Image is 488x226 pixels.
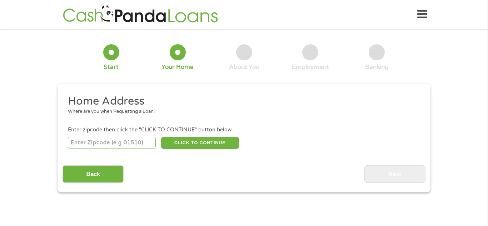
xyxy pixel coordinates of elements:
[161,137,239,149] button: CLICK TO CONTINUE
[68,126,420,134] div: Enter zipcode then click the "CLICK TO CONTINUE" button below.
[161,63,194,71] div: Your Home
[365,63,389,71] div: Banking
[292,63,329,71] div: Employment
[364,165,425,183] input: Next
[68,137,156,149] input: Enter Zipcode (e.g 01510)
[68,108,415,115] div: Where are you when Requesting a Loan.
[104,63,119,71] div: Start
[63,165,124,183] input: Back
[68,94,415,109] h2: Home Address
[61,4,220,25] img: GetLoanNow Logo
[229,63,259,71] div: About You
